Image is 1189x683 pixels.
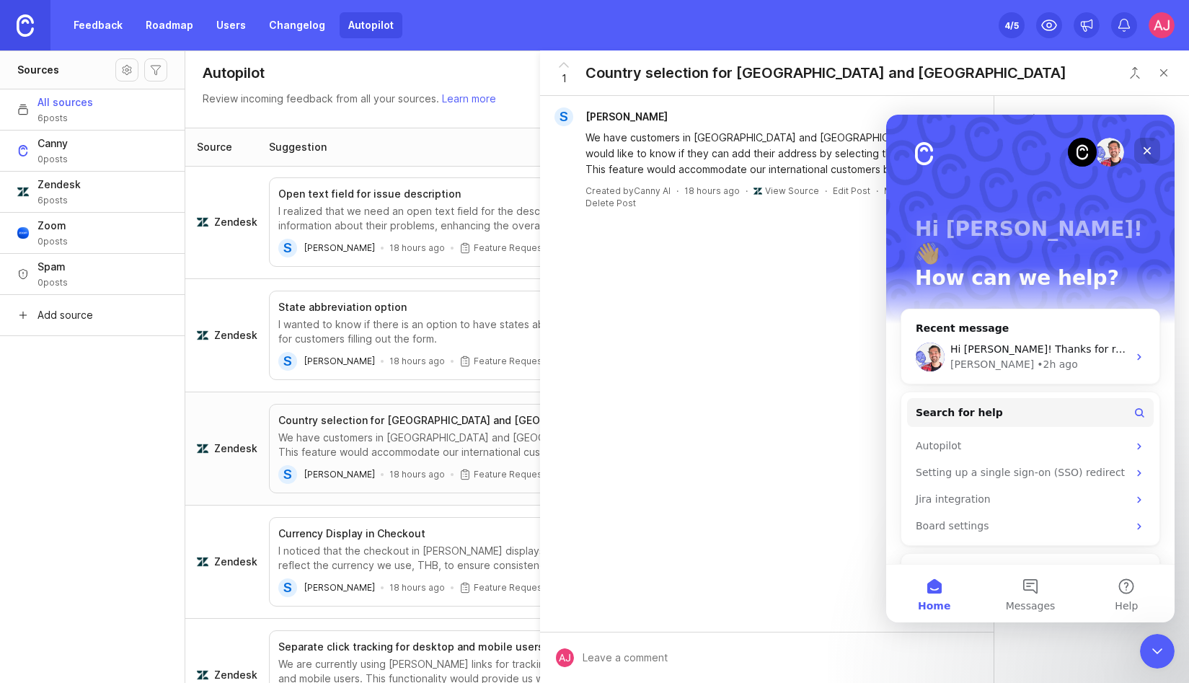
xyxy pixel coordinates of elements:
button: Mark Spam [884,185,932,197]
img: zendesk [197,669,208,681]
div: · [876,185,878,197]
div: Created by Canny AI [585,185,671,197]
img: zendesk [197,330,208,341]
img: zendesk [197,216,208,228]
p: Review incoming feedback from all your sources. [203,92,496,106]
img: Canny Home [17,14,34,37]
a: Learn more [442,92,496,105]
span: Canny [37,136,68,151]
h1: Autopilot [203,63,265,83]
div: We have customers in [GEOGRAPHIC_DATA] and [GEOGRAPHIC_DATA], and I would like to know if they ca... [585,130,965,177]
div: S [278,465,297,484]
div: · [746,185,748,197]
span: Zendesk [214,441,257,456]
img: zendesk [753,187,762,195]
p: Feature Requests [474,356,550,367]
a: S[PERSON_NAME] [278,352,375,371]
span: Zoom [37,219,68,233]
iframe: Intercom live chat [886,115,1175,622]
h3: Country selection for [GEOGRAPHIC_DATA] and [GEOGRAPHIC_DATA] [278,413,617,428]
a: S[PERSON_NAME] [546,107,679,126]
p: Feature Requests [474,242,550,254]
span: [PERSON_NAME] [585,110,668,123]
span: 6 posts [37,195,81,206]
button: Close button [1121,58,1149,87]
span: Add source [37,308,93,322]
button: Currency Display in CheckoutI noticed that the checkout in [PERSON_NAME] displays prices in USD, ... [269,517,1036,607]
button: Autopilot filters [144,58,167,81]
div: I noticed that the checkout in [PERSON_NAME] displays prices in USD, but our Shopify store operat... [278,544,1027,573]
div: Source [197,140,232,154]
div: Suggestion [269,140,327,154]
span: [PERSON_NAME] [304,242,375,253]
iframe: Intercom live chat [1140,634,1175,669]
a: See more about where this Zendesk post draft came from [197,328,257,343]
div: I realized that we need an open text field for the description of the issue in the web claim form... [278,204,1027,233]
img: Zoom [17,227,29,239]
img: zendesk [197,443,208,454]
span: 0 posts [37,154,68,165]
span: Zendesk [214,215,257,229]
span: 6 posts [37,113,93,124]
a: 18 hours ago [684,185,740,197]
div: I wanted to know if there is an option to have states abbreviated in the web claim form. This wou... [278,317,1027,346]
a: View Source [765,185,819,196]
img: Zendesk [17,186,29,198]
div: S [278,239,297,257]
h3: State abbreviation option [278,300,407,314]
button: Close button [1149,58,1178,87]
span: [PERSON_NAME] [304,582,375,593]
a: Changelog [260,12,334,38]
span: All sources [37,95,93,110]
span: Zendesk [214,328,257,343]
div: S [554,107,573,126]
h1: Sources [17,63,59,77]
img: AJ Hoke [555,648,574,667]
button: State abbreviation optionI wanted to know if there is an option to have states abbreviated in the... [269,291,1036,380]
span: Zendesk [214,555,257,569]
div: Country selection for [GEOGRAPHIC_DATA] and [GEOGRAPHIC_DATA] [585,63,1066,83]
div: · [825,185,827,197]
img: AJ Hoke [1149,12,1175,38]
div: Delete Post [585,197,636,209]
a: Users [208,12,255,38]
button: Source settings [115,58,138,81]
a: Feedback [65,12,131,38]
img: Canny [17,145,29,157]
p: Feature Requests [474,582,550,594]
span: 0 posts [37,277,68,288]
span: Zendesk [37,177,81,192]
span: 0 posts [37,236,68,247]
span: 1 [562,71,567,87]
a: See more about where this Zendesk post draft came from [197,668,257,682]
img: zendesk [197,556,208,568]
a: Roadmap [137,12,202,38]
button: Open text field for issue descriptionI realized that we need an open text field for the descripti... [269,177,1036,267]
a: See more about where this Zendesk post draft came from [197,215,257,229]
h3: Currency Display in Checkout [278,526,425,541]
div: Details [1009,110,1044,128]
div: S [278,352,297,371]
